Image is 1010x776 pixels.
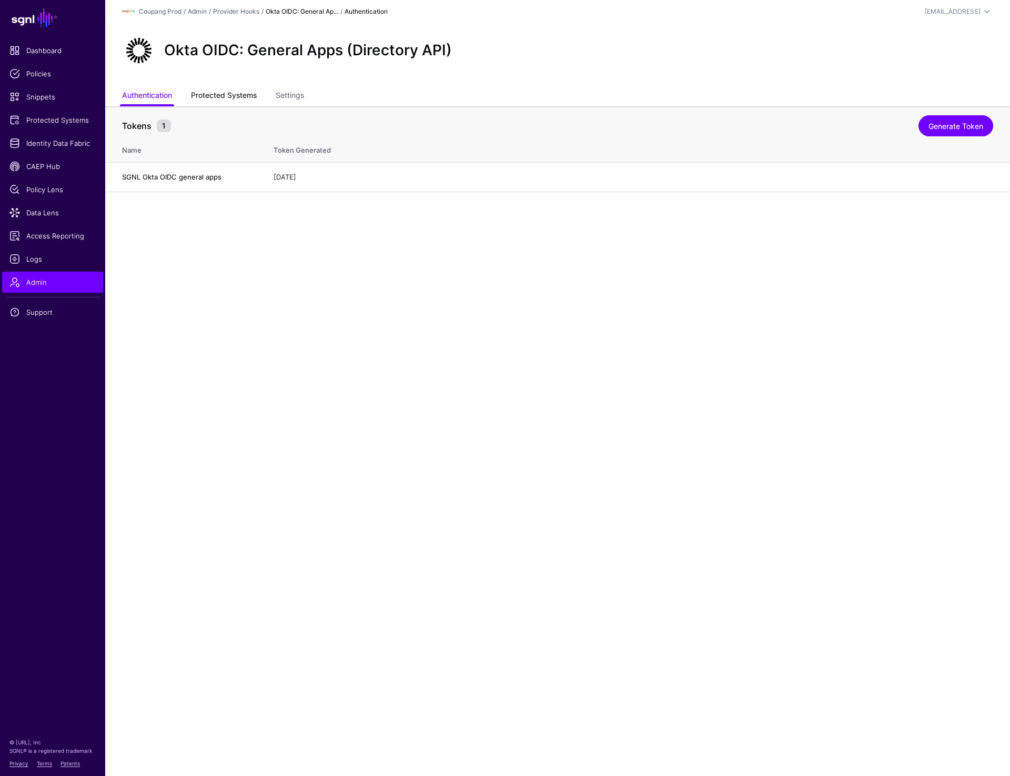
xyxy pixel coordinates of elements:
strong: Authentication [345,7,388,15]
small: 1 [157,120,171,132]
a: Authentication [122,86,172,106]
a: Identity Data Fabric [2,133,103,154]
span: Support [9,307,96,317]
a: Data Lens [2,202,103,223]
a: CAEP Hub [2,156,103,177]
a: Dashboard [2,40,103,61]
span: Access Reporting [9,231,96,241]
a: SGNL [6,6,99,29]
a: Patents [60,760,80,767]
a: Privacy [9,760,28,767]
a: Terms [37,760,52,767]
a: Protected Systems [2,110,103,131]
a: Policy Lens [2,179,103,200]
p: SGNL® is a registered trademark [9,747,96,755]
th: Name [105,135,263,162]
a: Admin [188,7,207,15]
a: Policies [2,63,103,84]
span: Identity Data Fabric [9,138,96,148]
span: Tokens [119,120,154,132]
span: Snippets [9,92,96,102]
span: Policies [9,68,96,79]
h2: Okta OIDC: General Apps (Directory API) [164,42,452,59]
a: Protected Systems [191,86,257,106]
a: Generate Token [918,115,993,136]
span: Dashboard [9,45,96,56]
th: Token Generated [263,135,1010,162]
div: / [259,7,266,16]
a: Provider Hooks [213,7,259,15]
a: Coupang Prod [139,7,181,15]
div: [EMAIL_ADDRESS] [925,7,981,16]
span: Policy Lens [9,184,96,195]
span: Admin [9,277,96,287]
span: Protected Systems [9,115,96,125]
a: Logs [2,248,103,270]
a: Admin [2,272,103,293]
div: / [181,7,188,16]
p: © [URL], Inc [9,738,96,747]
span: [DATE] [274,173,296,181]
h4: SGNL Okta OIDC general apps [122,172,252,182]
div: / [338,7,345,16]
strong: Okta OIDC: General Ap... [266,7,338,15]
a: Snippets [2,86,103,107]
span: Logs [9,254,96,264]
a: Settings [276,86,304,106]
img: svg+xml;base64,PHN2ZyBpZD0iTG9nbyIgeG1sbnM9Imh0dHA6Ly93d3cudzMub3JnLzIwMDAvc3ZnIiB3aWR0aD0iMTIxLj... [122,5,135,18]
span: CAEP Hub [9,161,96,172]
div: / [207,7,213,16]
img: svg+xml;base64,PHN2ZyB3aWR0aD0iNjQiIGhlaWdodD0iNjQiIHZpZXdCb3g9IjAgMCA2NCA2NCIgZmlsbD0ibm9uZSIgeG... [122,34,156,67]
a: Access Reporting [2,225,103,246]
span: Data Lens [9,207,96,218]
